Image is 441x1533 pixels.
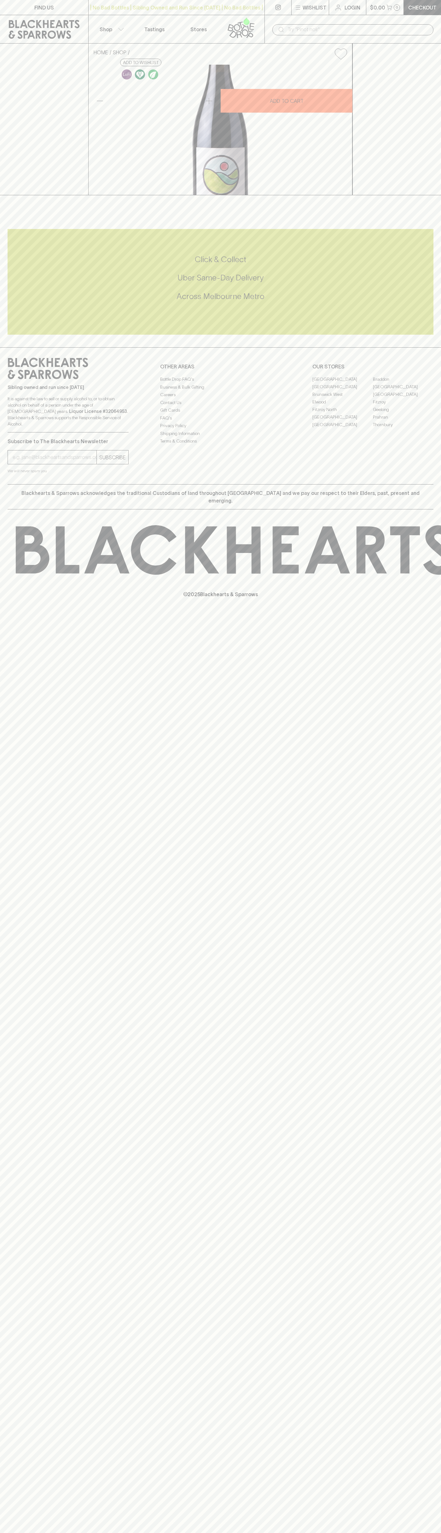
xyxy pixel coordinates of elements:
[89,65,352,195] img: 41195.png
[345,4,360,11] p: Login
[69,409,127,414] strong: Liquor License #32064953
[8,273,433,283] h5: Uber Same-Day Delivery
[8,438,129,445] p: Subscribe to The Blackhearts Newsletter
[373,398,433,406] a: Fitzroy
[135,69,145,79] img: Vegan
[287,25,428,35] input: Try "Pinot noir"
[373,383,433,391] a: [GEOGRAPHIC_DATA]
[160,422,281,430] a: Privacy Policy
[373,413,433,421] a: Prahran
[160,376,281,383] a: Bottle Drop FAQ's
[160,399,281,406] a: Contact Us
[312,383,373,391] a: [GEOGRAPHIC_DATA]
[120,68,133,81] a: Some may call it natural, others minimum intervention, either way, it’s hands off & maybe even a ...
[100,26,112,33] p: Shop
[332,46,350,62] button: Add to wishlist
[160,383,281,391] a: Business & Bulk Gifting
[8,229,433,335] div: Call to action block
[177,15,221,43] a: Stores
[160,391,281,399] a: Careers
[312,391,373,398] a: Brunswick West
[373,375,433,383] a: Braddon
[408,4,437,11] p: Checkout
[160,414,281,422] a: FAQ's
[303,4,327,11] p: Wishlist
[97,450,128,464] button: SUBSCRIBE
[373,421,433,428] a: Thornbury
[99,454,126,461] p: SUBSCRIBE
[160,407,281,414] a: Gift Cards
[396,6,398,9] p: 0
[312,398,373,406] a: Elwood
[312,406,373,413] a: Fitzroy North
[13,452,96,462] input: e.g. jane@blackheartsandsparrows.com.au
[113,50,126,55] a: SHOP
[160,363,281,370] p: OTHER AREAS
[312,413,373,421] a: [GEOGRAPHIC_DATA]
[8,396,129,427] p: It is against the law to sell or supply alcohol to, or to obtain alcohol on behalf of a person un...
[370,4,385,11] p: $0.00
[94,50,108,55] a: HOME
[312,375,373,383] a: [GEOGRAPHIC_DATA]
[148,69,158,79] img: Organic
[373,391,433,398] a: [GEOGRAPHIC_DATA]
[8,254,433,265] h5: Click & Collect
[160,438,281,445] a: Terms & Conditions
[120,59,161,66] button: Add to wishlist
[147,68,160,81] a: Organic
[12,489,429,504] p: Blackhearts & Sparrows acknowledges the traditional Custodians of land throughout [GEOGRAPHIC_DAT...
[160,430,281,437] a: Shipping Information
[144,26,165,33] p: Tastings
[122,69,132,79] img: Lo-Fi
[312,363,433,370] p: OUR STORES
[270,97,304,105] p: ADD TO CART
[8,291,433,302] h5: Across Melbourne Metro
[221,89,352,113] button: ADD TO CART
[373,406,433,413] a: Geelong
[8,468,129,474] p: We will never spam you
[312,421,373,428] a: [GEOGRAPHIC_DATA]
[8,384,129,391] p: Sibling owned and run since [DATE]
[132,15,177,43] a: Tastings
[133,68,147,81] a: Made without the use of any animal products.
[89,15,133,43] button: Shop
[34,4,54,11] p: FIND US
[190,26,207,33] p: Stores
